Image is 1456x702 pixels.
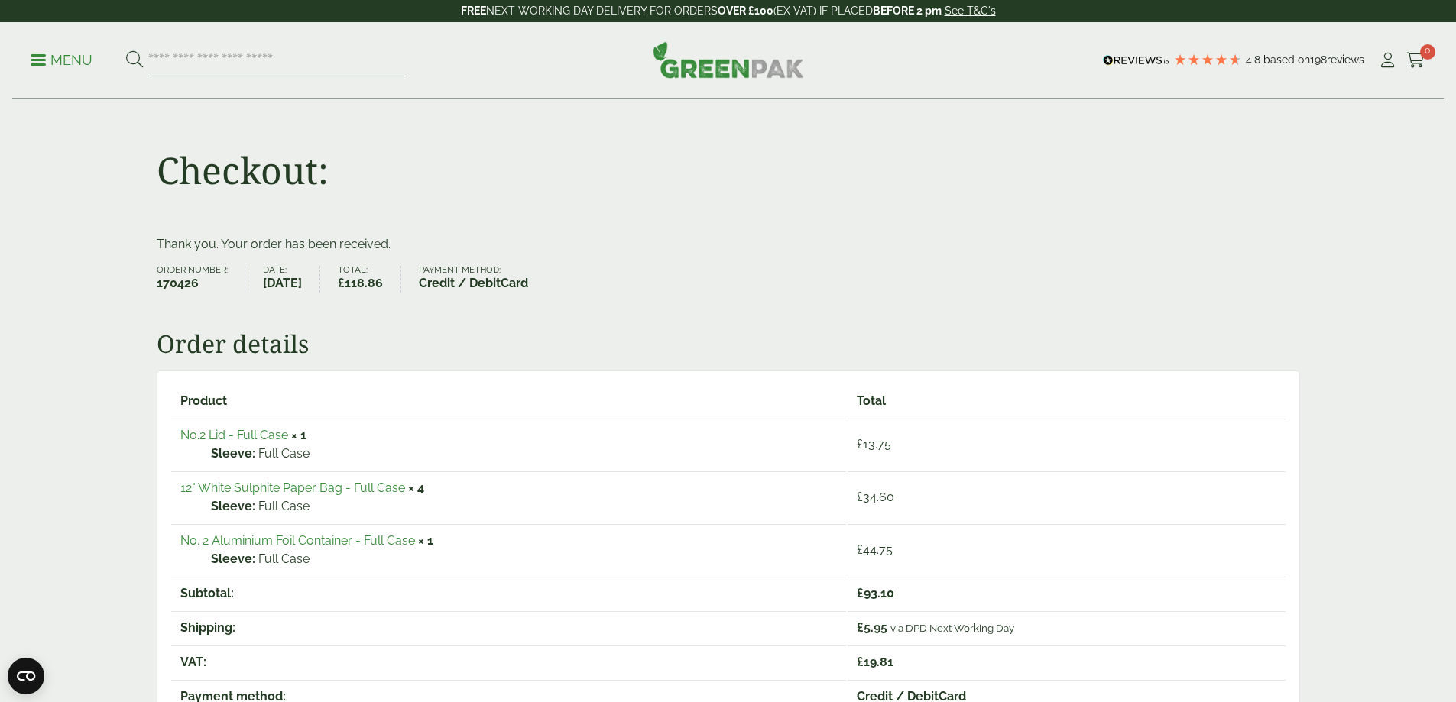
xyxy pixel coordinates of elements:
strong: 170426 [157,274,228,293]
li: Payment method: [419,266,546,293]
span: £ [857,620,864,635]
li: Total: [338,266,401,293]
span: £ [857,586,864,600]
a: Menu [31,51,92,66]
h2: Order details [157,329,1300,358]
p: Thank you. Your order has been received. [157,235,1300,254]
bdi: 118.86 [338,276,383,290]
th: Total [848,385,1285,417]
strong: BEFORE 2 pm [873,5,942,17]
bdi: 13.75 [857,437,891,451]
h1: Checkout: [157,148,329,192]
strong: × 1 [418,533,433,548]
bdi: 34.60 [857,490,894,504]
span: 5.95 [857,620,887,635]
button: Open CMP widget [8,658,44,694]
th: VAT: [171,645,847,678]
i: Cart [1406,53,1425,68]
a: See T&C's [945,5,996,17]
strong: × 4 [408,480,424,495]
strong: Sleeve: [211,550,255,568]
strong: OVER £100 [718,5,773,17]
p: Full Case [211,497,838,516]
li: Date: [263,266,320,293]
p: Full Case [211,445,838,463]
a: 12" White Sulphite Paper Bag - Full Case [180,480,405,495]
img: REVIEWS.io [1103,55,1169,66]
th: Subtotal: [171,577,847,610]
a: No. 2 Aluminium Foil Container - Full Case [180,533,415,548]
strong: FREE [461,5,486,17]
span: 93.10 [857,586,894,600]
strong: [DATE] [263,274,302,293]
img: GreenPak Supplies [653,41,804,78]
span: 4.8 [1246,53,1263,66]
small: via DPD Next Working Day [890,622,1014,634]
span: £ [857,490,863,504]
a: No.2 Lid - Full Case [180,428,288,442]
span: 19.81 [857,655,893,669]
i: My Account [1378,53,1397,68]
bdi: 44.75 [857,542,893,557]
a: 0 [1406,49,1425,72]
th: Shipping: [171,611,847,644]
span: £ [857,437,863,451]
p: Full Case [211,550,838,568]
span: reviews [1327,53,1364,66]
strong: Sleeve: [211,497,255,516]
span: 0 [1420,44,1435,60]
span: Based on [1263,53,1310,66]
strong: Credit / DebitCard [419,274,528,293]
span: 198 [1310,53,1327,66]
div: 4.79 Stars [1173,53,1242,66]
p: Menu [31,51,92,70]
strong: Sleeve: [211,445,255,463]
li: Order number: [157,266,246,293]
span: £ [857,542,863,557]
th: Product [171,385,847,417]
strong: × 1 [291,428,306,442]
span: £ [857,655,864,669]
span: £ [338,276,345,290]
